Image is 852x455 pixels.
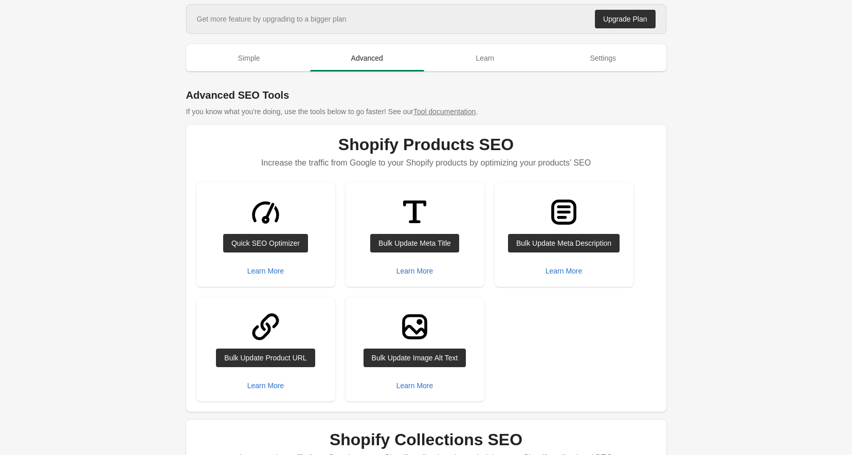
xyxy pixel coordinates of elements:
img: ImageMajor-6988ddd70c612d22410311fee7e48670de77a211e78d8e12813237d56ef19ad4.svg [395,307,434,346]
a: Bulk Update Image Alt Text [364,349,466,367]
button: Learn More [243,376,288,395]
h1: Shopify Products SEO [196,135,656,154]
a: Upgrade Plan [595,10,656,28]
img: TextBlockMajor-3e13e55549f1fe4aa18089e576148c69364b706dfb80755316d4ac7f5c51f4c3.svg [545,193,583,231]
button: Learn More [541,262,587,280]
span: Settings [546,49,660,67]
span: Advanced [310,49,424,67]
div: Bulk Update Meta Description [516,239,611,247]
img: TitleMinor-8a5de7e115299b8c2b1df9b13fb5e6d228e26d13b090cf20654de1eaf9bee786.svg [395,193,434,231]
div: Learn More [396,267,433,275]
div: Bulk Update Image Alt Text [372,354,458,362]
button: Learn [426,45,545,71]
div: Learn More [247,381,284,390]
button: Settings [544,45,662,71]
div: Learn More [546,267,583,275]
span: Simple [192,49,306,67]
p: If you know what you're doing, use the tools below to go faster! See our . [186,106,666,117]
img: LinkMinor-ab1ad89fd1997c3bec88bdaa9090a6519f48abaf731dc9ef56a2f2c6a9edd30f.svg [246,307,285,346]
button: Learn More [392,262,438,280]
h1: Shopify Collections SEO [196,430,656,449]
div: Quick SEO Optimizer [231,239,300,247]
a: Quick SEO Optimizer [223,234,308,252]
a: Bulk Update Meta Description [508,234,620,252]
div: Bulk Update Product URL [224,354,306,362]
a: Bulk Update Product URL [216,349,315,367]
span: Learn [428,49,542,67]
button: Advanced [308,45,426,71]
div: Get more feature by upgrading to a bigger plan [197,14,347,24]
button: Learn More [243,262,288,280]
a: Tool documentation [413,107,476,116]
div: Learn More [396,381,433,390]
button: Simple [190,45,309,71]
a: Bulk Update Meta Title [370,234,459,252]
div: Learn More [247,267,284,275]
p: Increase the traffic from Google to your Shopify products by optimizing your products’ SEO [196,154,656,172]
div: Upgrade Plan [603,15,647,23]
img: GaugeMajor-1ebe3a4f609d70bf2a71c020f60f15956db1f48d7107b7946fc90d31709db45e.svg [246,193,285,231]
h1: Advanced SEO Tools [186,88,666,102]
div: Bulk Update Meta Title [378,239,451,247]
button: Learn More [392,376,438,395]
